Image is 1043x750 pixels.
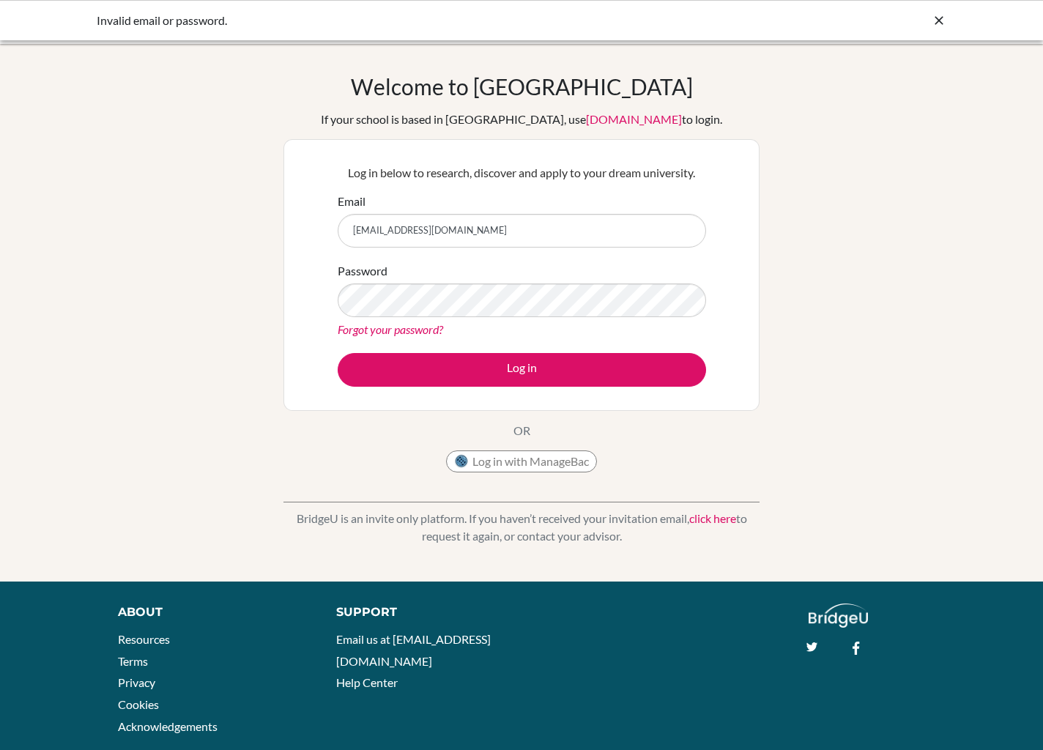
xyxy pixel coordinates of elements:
[118,697,159,711] a: Cookies
[118,654,148,668] a: Terms
[118,719,218,733] a: Acknowledgements
[446,450,597,472] button: Log in with ManageBac
[118,675,155,689] a: Privacy
[97,12,727,29] div: Invalid email or password.
[338,322,443,336] a: Forgot your password?
[689,511,736,525] a: click here
[336,675,398,689] a: Help Center
[283,510,760,545] p: BridgeU is an invite only platform. If you haven’t received your invitation email, to request it ...
[338,164,706,182] p: Log in below to research, discover and apply to your dream university.
[586,112,682,126] a: [DOMAIN_NAME]
[338,262,387,280] label: Password
[336,632,491,668] a: Email us at [EMAIL_ADDRESS][DOMAIN_NAME]
[351,73,693,100] h1: Welcome to [GEOGRAPHIC_DATA]
[118,632,170,646] a: Resources
[513,422,530,439] p: OR
[338,193,365,210] label: Email
[321,111,722,128] div: If your school is based in [GEOGRAPHIC_DATA], use to login.
[336,604,507,621] div: Support
[118,604,303,621] div: About
[809,604,868,628] img: logo_white@2x-f4f0deed5e89b7ecb1c2cc34c3e3d731f90f0f143d5ea2071677605dd97b5244.png
[338,353,706,387] button: Log in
